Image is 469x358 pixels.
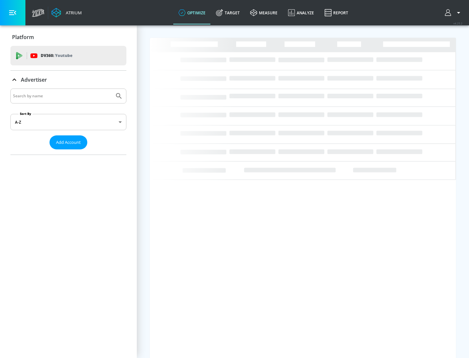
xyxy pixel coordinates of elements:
[10,89,126,155] div: Advertiser
[10,71,126,89] div: Advertiser
[10,149,126,155] nav: list of Advertiser
[12,34,34,41] p: Platform
[319,1,353,24] a: Report
[13,92,112,100] input: Search by name
[63,10,82,16] div: Atrium
[283,1,319,24] a: Analyze
[211,1,245,24] a: Target
[10,46,126,65] div: DV360: Youtube
[21,76,47,83] p: Advertiser
[55,52,72,59] p: Youtube
[19,112,33,116] label: Sort By
[10,114,126,130] div: A-Z
[50,135,87,149] button: Add Account
[173,1,211,24] a: optimize
[56,139,81,146] span: Add Account
[453,21,462,25] span: v 4.25.2
[41,52,72,59] p: DV360:
[51,8,82,18] a: Atrium
[10,28,126,46] div: Platform
[245,1,283,24] a: measure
